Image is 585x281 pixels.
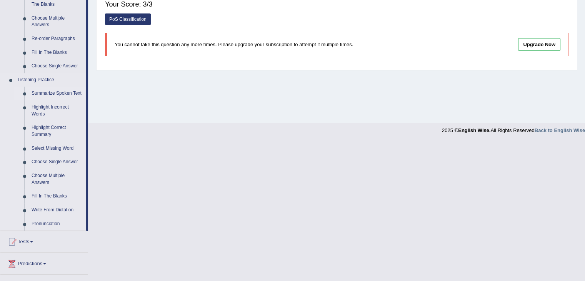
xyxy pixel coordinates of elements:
div: 2025 © All Rights Reserved [442,123,585,134]
a: Listening Practice [14,73,86,87]
a: Highlight Incorrect Words [28,100,86,121]
a: PoS Classification [105,13,151,25]
a: Select Missing Word [28,142,86,156]
a: Pronunciation [28,217,86,231]
a: Predictions [0,253,88,272]
a: Tests [0,231,88,250]
a: Choose Multiple Answers [28,169,86,189]
a: Choose Single Answer [28,59,86,73]
strong: English Wise. [458,127,490,133]
a: Highlight Correct Summary [28,121,86,141]
a: Back to English Wise [535,127,585,133]
a: Re-order Paragraphs [28,32,86,46]
a: Fill In The Blanks [28,46,86,60]
a: Fill In The Blanks [28,189,86,203]
p: You cannot take this question any more times. Please upgrade your subscription to attempt it mult... [115,41,449,48]
a: Summarize Spoken Text [28,87,86,100]
a: Choose Multiple Answers [28,12,86,32]
a: Write From Dictation [28,203,86,217]
a: Choose Single Answer [28,155,86,169]
a: Upgrade Now [518,38,560,51]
